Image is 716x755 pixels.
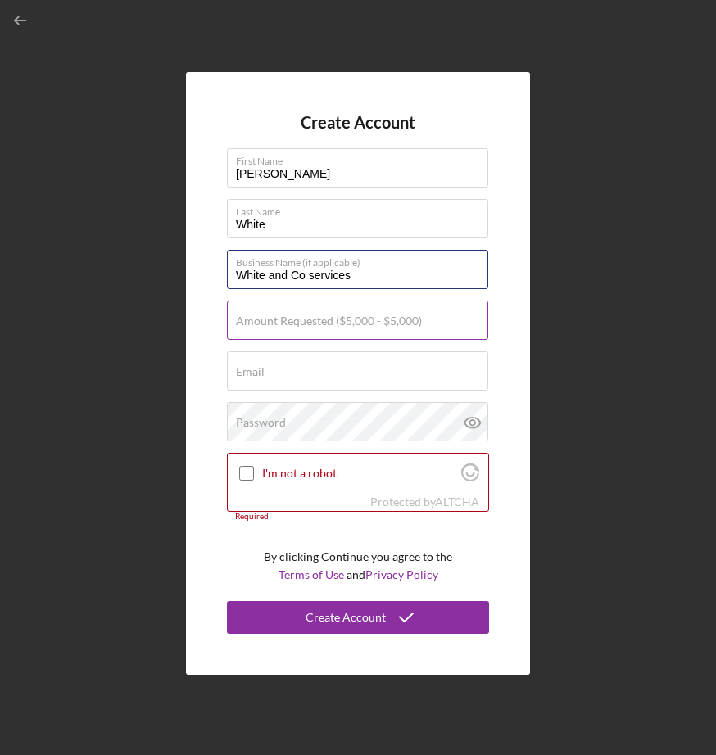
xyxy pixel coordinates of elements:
[236,365,265,378] label: Email
[236,416,286,429] label: Password
[264,548,452,585] p: By clicking Continue you agree to the and
[461,470,479,484] a: Visit Altcha.org
[262,467,456,480] label: I'm not a robot
[365,567,438,581] a: Privacy Policy
[236,149,488,167] label: First Name
[227,512,489,522] div: Required
[435,495,479,509] a: Visit Altcha.org
[236,251,488,269] label: Business Name (if applicable)
[279,567,344,581] a: Terms of Use
[236,200,488,218] label: Last Name
[370,495,479,509] div: Protected by
[306,601,386,634] div: Create Account
[227,601,489,634] button: Create Account
[236,314,422,328] label: Amount Requested ($5,000 - $5,000)
[301,113,415,132] h4: Create Account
